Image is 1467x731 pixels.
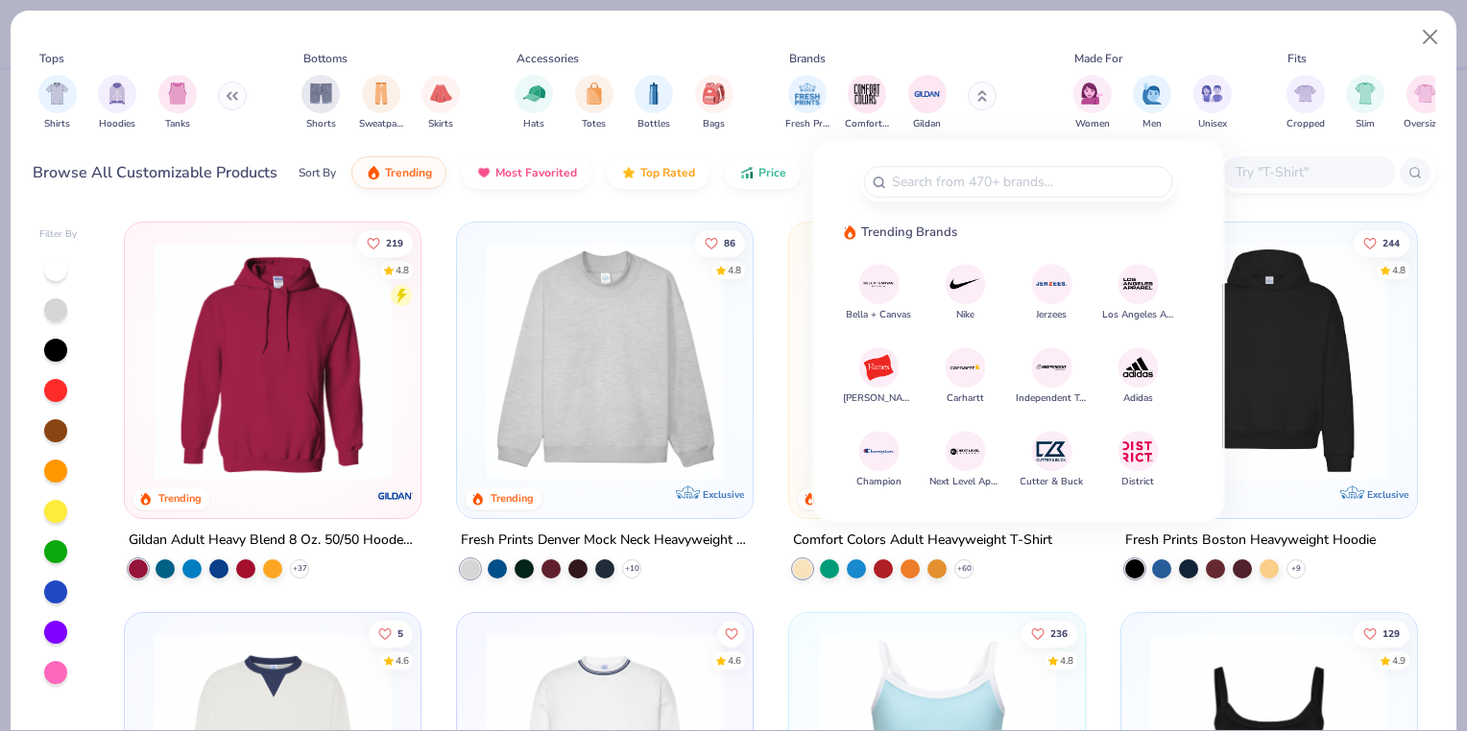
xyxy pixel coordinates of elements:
button: DistrictDistrict [1118,431,1158,489]
img: Bags Image [703,83,724,105]
div: 4.8 [728,263,741,277]
button: filter button [845,75,889,131]
img: Unisex Image [1201,83,1223,105]
button: Price [725,156,801,189]
img: Totes Image [584,83,605,105]
button: Like [1022,620,1077,647]
button: Trending [351,156,446,189]
span: + 60 [956,563,971,575]
button: filter button [1193,75,1232,131]
img: Los Angeles Apparel [1121,267,1155,300]
img: Shorts Image [310,83,332,105]
span: Fresh Prints [785,117,830,131]
button: filter button [575,75,613,131]
div: Filter By [39,227,78,242]
span: Hoodies [99,117,135,131]
span: Skirts [428,117,453,131]
img: Slim Image [1355,83,1376,105]
button: filter button [301,75,340,131]
button: JerzeesJerzees [1031,264,1071,322]
img: Tanks Image [167,83,188,105]
img: trending.gif [366,165,381,180]
div: filter for Slim [1346,75,1384,131]
img: Independent Trading Co. [1035,351,1069,385]
img: 029b8af0-80e6-406f-9fdc-fdf898547912 [808,242,1066,480]
div: Comfort Colors Adult Heavyweight T-Shirt [793,529,1052,553]
img: 91acfc32-fd48-4d6b-bdad-a4c1a30ac3fc [1141,242,1398,480]
span: Price [758,165,786,180]
span: Cropped [1287,117,1325,131]
button: filter button [1287,75,1325,131]
span: Tanks [165,117,190,131]
div: Bottoms [303,50,348,67]
span: Shirts [44,117,70,131]
div: Fresh Prints Boston Heavyweight Hoodie [1125,529,1376,553]
button: Independent Trading Co.Independent Trading Co. [1016,347,1088,406]
img: District [1121,435,1155,468]
div: 4.8 [1060,653,1073,668]
button: filter button [359,75,403,131]
div: Sort By [299,164,336,181]
img: Jerzees [1035,267,1069,300]
span: Shorts [306,117,336,131]
img: Hoodies Image [107,83,128,105]
div: Fits [1287,50,1307,67]
button: filter button [158,75,197,131]
button: AdidasAdidas [1118,347,1158,406]
span: Top Rated [640,165,695,180]
span: 244 [1383,238,1400,248]
img: Skirts Image [430,83,452,105]
div: Browse All Customizable Products [33,161,277,184]
span: [PERSON_NAME] [843,391,915,406]
button: Like [718,620,745,647]
span: District [1121,475,1154,489]
span: Bella + Canvas [846,308,911,322]
img: Adidas [1121,351,1155,385]
span: + 37 [293,563,307,575]
span: + 9 [1291,563,1301,575]
button: Los Angeles ApparelLos Angeles Apparel [1102,264,1174,322]
div: Made For [1074,50,1122,67]
span: Exclusive [703,488,744,501]
span: Exclusive [1366,488,1407,501]
img: Men Image [1142,83,1163,105]
button: Next Level ApparelNext Level Apparel [929,431,1001,489]
span: Gildan [913,117,941,131]
div: Tops [39,50,64,67]
div: filter for Men [1133,75,1171,131]
div: filter for Shirts [38,75,77,131]
span: Carhartt [947,391,984,406]
div: filter for Oversized [1404,75,1447,131]
img: Women Image [1081,83,1103,105]
button: NikeNike [945,264,985,322]
span: Hats [523,117,544,131]
button: Like [1354,620,1409,647]
img: Gildan Image [913,80,942,108]
div: Fresh Prints Denver Mock Neck Heavyweight Sweatshirt [461,529,749,553]
div: 4.6 [728,653,741,668]
span: Independent Trading Co. [1016,391,1088,406]
span: Champion [856,475,902,489]
button: filter button [695,75,733,131]
img: 01756b78-01f6-4cc6-8d8a-3c30c1a0c8ac [144,242,401,480]
img: TopRated.gif [621,165,637,180]
img: Nike [949,267,982,300]
img: Fresh Prints Image [793,80,822,108]
img: Oversized Image [1414,83,1436,105]
button: filter button [515,75,553,131]
button: Cutter & BuckCutter & Buck [1020,431,1083,489]
div: filter for Bags [695,75,733,131]
img: Carhartt [949,351,982,385]
button: Like [695,229,745,256]
div: Brands [789,50,826,67]
img: Hats Image [523,83,545,105]
span: Oversized [1404,117,1447,131]
img: most_fav.gif [476,165,492,180]
button: filter button [38,75,77,131]
button: filter button [1346,75,1384,131]
button: ChampionChampion [856,431,902,489]
span: + 10 [625,563,639,575]
button: Top Rated [607,156,709,189]
span: Trending Brands [861,224,957,243]
div: Accessories [517,50,579,67]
